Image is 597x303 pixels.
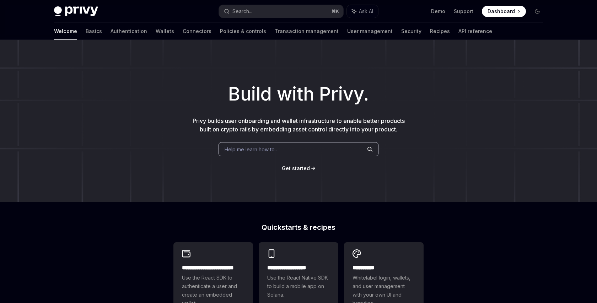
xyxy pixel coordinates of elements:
h1: Build with Privy. [11,80,586,108]
img: dark logo [54,6,98,16]
a: Get started [282,165,310,172]
button: Ask AI [347,5,378,18]
span: Use the React Native SDK to build a mobile app on Solana. [267,274,330,299]
span: Help me learn how to… [225,146,279,153]
a: Dashboard [482,6,526,17]
div: Search... [232,7,252,16]
a: Authentication [111,23,147,40]
a: Welcome [54,23,77,40]
span: Privy builds user onboarding and wallet infrastructure to enable better products built on crypto ... [193,117,405,133]
a: Security [401,23,421,40]
button: Search...⌘K [219,5,343,18]
span: Ask AI [359,8,373,15]
span: Get started [282,165,310,171]
a: Support [454,8,473,15]
a: Transaction management [275,23,339,40]
a: Demo [431,8,445,15]
a: API reference [458,23,492,40]
h2: Quickstarts & recipes [173,224,424,231]
a: Policies & controls [220,23,266,40]
span: Dashboard [488,8,515,15]
a: Recipes [430,23,450,40]
a: Connectors [183,23,211,40]
a: Basics [86,23,102,40]
a: Wallets [156,23,174,40]
span: ⌘ K [332,9,339,14]
button: Toggle dark mode [532,6,543,17]
a: User management [347,23,393,40]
